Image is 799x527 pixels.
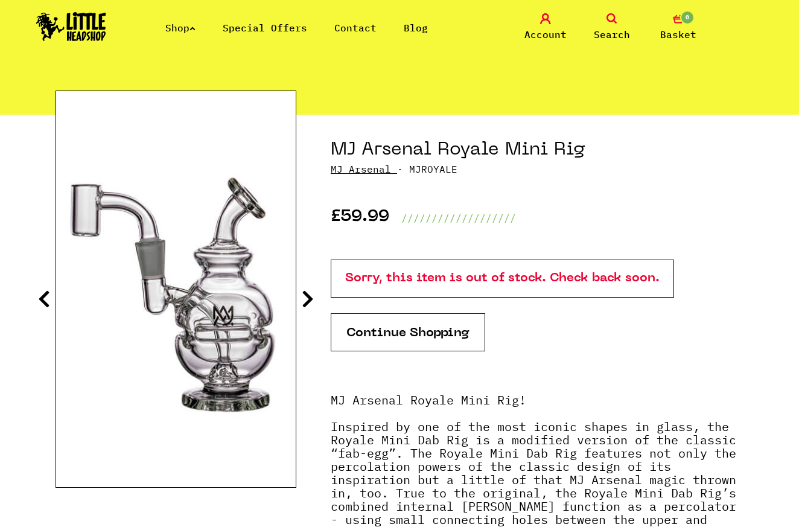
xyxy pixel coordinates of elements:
[331,162,743,176] p: · MJROYALE
[660,27,696,42] span: Basket
[331,260,674,298] p: Sorry, this item is out of stock. Check back soon.
[680,10,695,25] span: 0
[223,22,307,34] a: Special Offers
[401,211,516,225] p: ///////////////////
[594,27,630,42] span: Search
[56,139,296,439] img: MJ Arsenal Royale Mini Rig image 2
[582,13,642,42] a: Search
[331,139,743,162] h1: MJ Arsenal Royale Mini Rig
[36,12,106,41] img: Little Head Shop Logo
[331,163,391,175] a: MJ Arsenal
[334,22,377,34] a: Contact
[331,313,485,351] a: Continue Shopping
[331,211,389,225] p: £59.99
[165,22,196,34] a: Shop
[524,27,567,42] span: Account
[648,13,708,42] a: 0 Basket
[404,22,428,34] a: Blog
